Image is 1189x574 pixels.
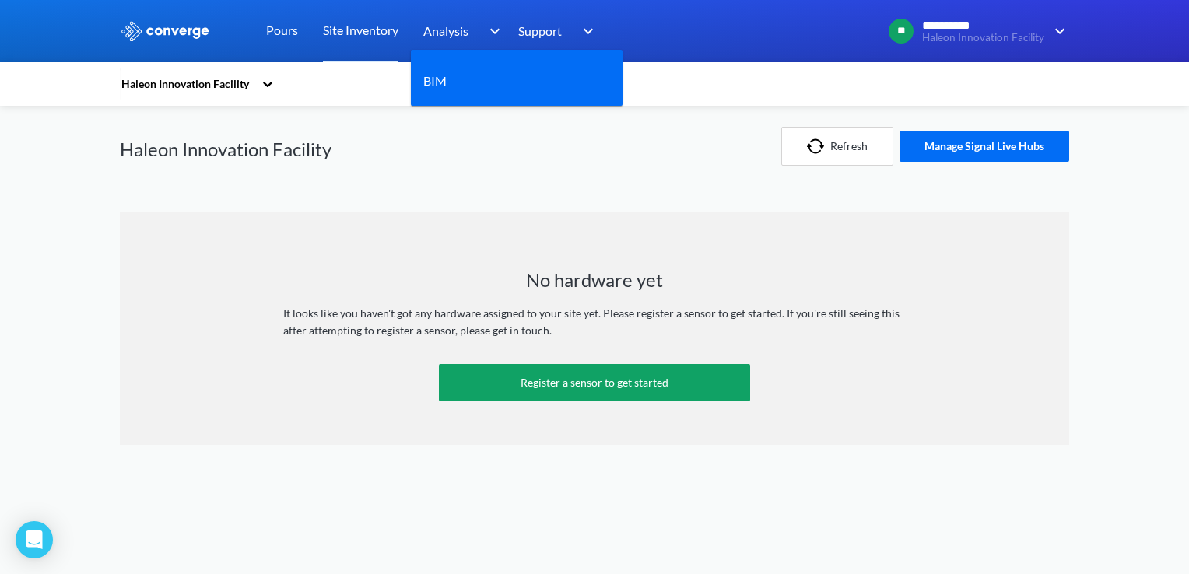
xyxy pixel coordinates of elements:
[423,71,447,90] a: BIM
[781,127,893,166] button: Refresh
[479,22,504,40] img: downArrow.svg
[1044,22,1069,40] img: downArrow.svg
[120,137,331,162] h1: Haleon Innovation Facility
[900,131,1069,162] button: Manage Signal Live Hubs
[439,364,750,401] a: Register a sensor to get started
[120,21,210,41] img: logo_ewhite.svg
[423,21,468,40] span: Analysis
[283,305,906,339] div: It looks like you haven't got any hardware assigned to your site yet. Please register a sensor to...
[922,32,1044,44] span: Haleon Innovation Facility
[16,521,53,558] div: Open Intercom Messenger
[807,138,830,154] img: icon-refresh.svg
[526,268,663,292] h1: No hardware yet
[573,22,598,40] img: downArrow.svg
[120,75,254,93] div: Haleon Innovation Facility
[518,21,562,40] span: Support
